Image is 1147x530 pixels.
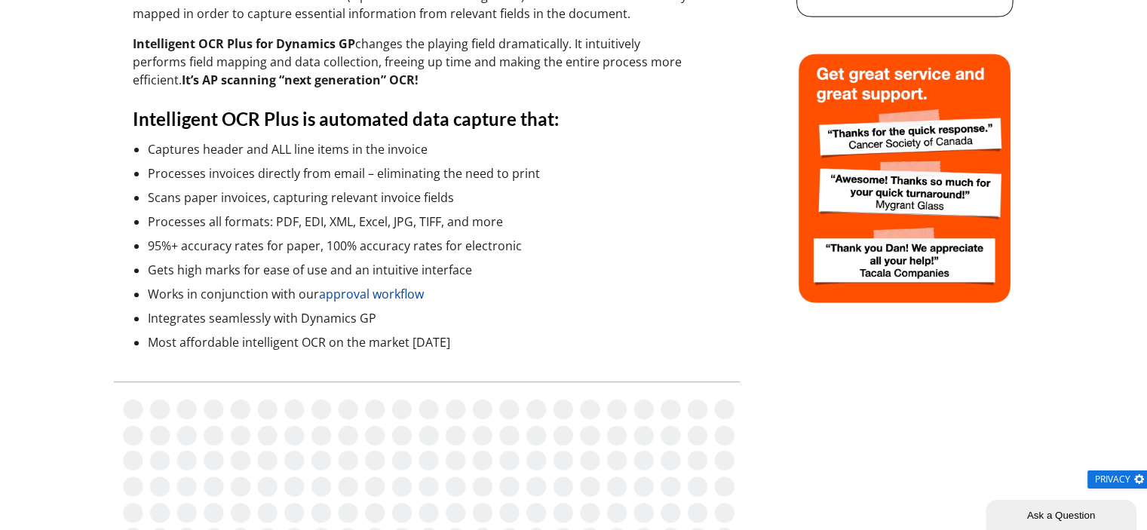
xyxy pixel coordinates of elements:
li: Works in conjunction with our [148,285,721,303]
li: Scans paper invoices, capturing relevant invoice fields [148,188,721,207]
li: Processes invoices directly from email – eliminating the need to print [148,164,721,182]
a: approval workflow [319,286,424,302]
li: Gets high marks for ease of use and an intuitive interface [148,261,721,279]
li: Processes all formats: PDF, EDI, XML, Excel, JPG, TIFF, and more [148,213,721,231]
li: Captures header and ALL line items in the invoice [148,140,721,158]
li: Most affordable intelligent OCR on the market [DATE] [148,333,721,351]
iframe: chat widget [986,497,1139,530]
strong: for Dynamics GP [256,35,355,52]
h4: Intelligent OCR Plus is automated data capture that: [133,107,721,131]
img: gear.png [1133,473,1145,486]
li: Integrates seamlessly with Dynamics GP [148,309,721,327]
strong: It’s AP scanning “next generation” OCR! [182,72,419,88]
strong: Intelligent OCR Plus [133,35,253,52]
img: echovera intelligent ocr sales order automation [794,49,1015,307]
span: Privacy [1095,475,1130,483]
p: changes the playing field dramatically. It intuitively performs field mapping and data collection... [133,35,721,89]
li: 95%+ accuracy rates for paper, 100% accuracy rates for electronic [148,237,721,255]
